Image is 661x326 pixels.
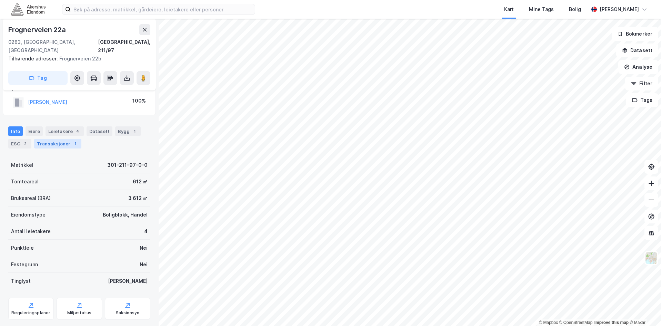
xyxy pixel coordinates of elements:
div: Nei [140,244,148,252]
div: 1 [131,128,138,135]
button: Tag [8,71,68,85]
a: OpenStreetMap [559,320,593,325]
div: [PERSON_NAME] [600,5,639,13]
div: Datasett [87,126,112,136]
div: Matrikkel [11,161,33,169]
div: Transaksjoner [34,139,81,148]
div: Frognerveien 22a [8,24,67,35]
button: Bokmerker [612,27,658,41]
div: 4 [144,227,148,236]
div: Bolig [569,5,581,13]
div: ESG [8,139,31,148]
button: Datasett [616,44,658,57]
div: Kontrollprogram for chat [627,293,661,326]
div: Punktleie [11,244,34,252]
div: Nei [140,260,148,269]
div: [GEOGRAPHIC_DATA], 211/97 [98,38,150,55]
div: Eiendomstype [11,211,46,219]
button: Tags [626,93,658,107]
div: 0263, [GEOGRAPHIC_DATA], [GEOGRAPHIC_DATA] [8,38,98,55]
div: [PERSON_NAME] [108,277,148,285]
span: Tilhørende adresser: [8,56,59,61]
iframe: Chat Widget [627,293,661,326]
div: Tomteareal [11,178,39,186]
div: 1 [72,140,79,147]
div: 612 ㎡ [133,178,148,186]
img: akershus-eiendom-logo.9091f326c980b4bce74ccdd9f866810c.svg [11,3,46,15]
div: Boligblokk, Handel [103,211,148,219]
div: Festegrunn [11,260,38,269]
div: 3 612 ㎡ [128,194,148,202]
div: 2 [22,140,29,147]
div: Reguleringsplaner [11,310,50,316]
button: Filter [625,77,658,90]
div: Miljøstatus [67,310,91,316]
img: Z [645,251,658,265]
div: 301-211-97-0-0 [107,161,148,169]
div: Kart [504,5,514,13]
div: Bygg [115,126,141,136]
div: Bruksareal (BRA) [11,194,51,202]
a: Mapbox [539,320,558,325]
input: Søk på adresse, matrikkel, gårdeiere, leietakere eller personer [71,4,255,15]
div: Info [8,126,23,136]
div: 100% [132,97,146,105]
div: 4 [74,128,81,135]
div: Leietakere [46,126,84,136]
div: Saksinnsyn [116,310,140,316]
a: Improve this map [594,320,629,325]
div: Antall leietakere [11,227,51,236]
div: Tinglyst [11,277,31,285]
div: Frognerveien 22b [8,55,145,63]
div: Mine Tags [529,5,554,13]
div: Eiere [26,126,43,136]
button: Analyse [618,60,658,74]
